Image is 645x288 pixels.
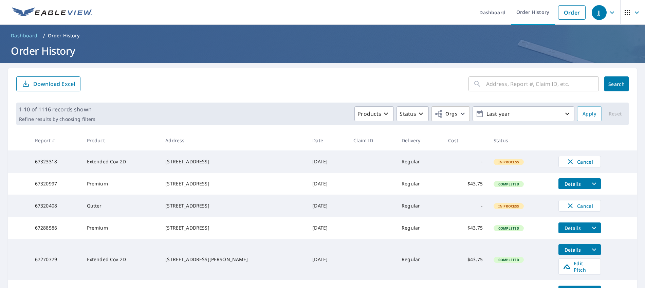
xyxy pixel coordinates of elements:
[307,150,348,173] td: [DATE]
[19,105,95,113] p: 1-10 of 1116 records shown
[396,217,443,239] td: Regular
[307,239,348,280] td: [DATE]
[494,204,523,209] span: In Process
[566,158,594,166] span: Cancel
[563,260,596,273] span: Edit Pitch
[81,150,160,173] td: Extended Cov 2D
[8,44,637,58] h1: Order History
[583,110,596,118] span: Apply
[357,110,381,118] p: Products
[12,7,92,18] img: EV Logo
[494,226,523,231] span: Completed
[43,32,45,40] li: /
[435,110,457,118] span: Orgs
[165,224,301,231] div: [STREET_ADDRESS]
[494,257,523,262] span: Completed
[30,173,81,195] td: 67320997
[19,116,95,122] p: Refine results by choosing filters
[558,178,587,189] button: detailsBtn-67320997
[397,106,429,121] button: Status
[396,173,443,195] td: Regular
[396,150,443,173] td: Regular
[558,156,601,167] button: Cancel
[558,200,601,212] button: Cancel
[307,195,348,217] td: [DATE]
[165,180,301,187] div: [STREET_ADDRESS]
[165,256,301,263] div: [STREET_ADDRESS][PERSON_NAME]
[587,178,601,189] button: filesDropdownBtn-67320997
[443,239,488,280] td: $43.75
[484,108,563,120] p: Last year
[396,239,443,280] td: Regular
[16,76,80,91] button: Download Excel
[354,106,394,121] button: Products
[48,32,80,39] p: Order History
[396,195,443,217] td: Regular
[443,173,488,195] td: $43.75
[81,195,160,217] td: Gutter
[604,76,629,91] button: Search
[592,5,607,20] div: JJ
[558,222,587,233] button: detailsBtn-67288586
[396,130,443,150] th: Delivery
[558,244,587,255] button: detailsBtn-67270779
[30,239,81,280] td: 67270779
[558,258,601,275] a: Edit Pitch
[11,32,38,39] span: Dashboard
[494,160,523,164] span: In Process
[431,106,470,121] button: Orgs
[473,106,574,121] button: Last year
[563,181,583,187] span: Details
[165,202,301,209] div: [STREET_ADDRESS]
[494,182,523,186] span: Completed
[81,173,160,195] td: Premium
[307,173,348,195] td: [DATE]
[400,110,416,118] p: Status
[610,81,623,87] span: Search
[81,239,160,280] td: Extended Cov 2D
[30,130,81,150] th: Report #
[587,222,601,233] button: filesDropdownBtn-67288586
[81,217,160,239] td: Premium
[443,130,488,150] th: Cost
[566,202,594,210] span: Cancel
[307,130,348,150] th: Date
[443,217,488,239] td: $43.75
[486,74,599,93] input: Address, Report #, Claim ID, etc.
[577,106,602,121] button: Apply
[8,30,40,41] a: Dashboard
[587,244,601,255] button: filesDropdownBtn-67270779
[165,158,301,165] div: [STREET_ADDRESS]
[30,195,81,217] td: 67320408
[8,30,637,41] nav: breadcrumb
[33,80,75,88] p: Download Excel
[81,130,160,150] th: Product
[488,130,553,150] th: Status
[307,217,348,239] td: [DATE]
[443,195,488,217] td: -
[563,225,583,231] span: Details
[348,130,396,150] th: Claim ID
[30,217,81,239] td: 67288586
[443,150,488,173] td: -
[160,130,307,150] th: Address
[563,247,583,253] span: Details
[30,150,81,173] td: 67323318
[558,5,586,20] a: Order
